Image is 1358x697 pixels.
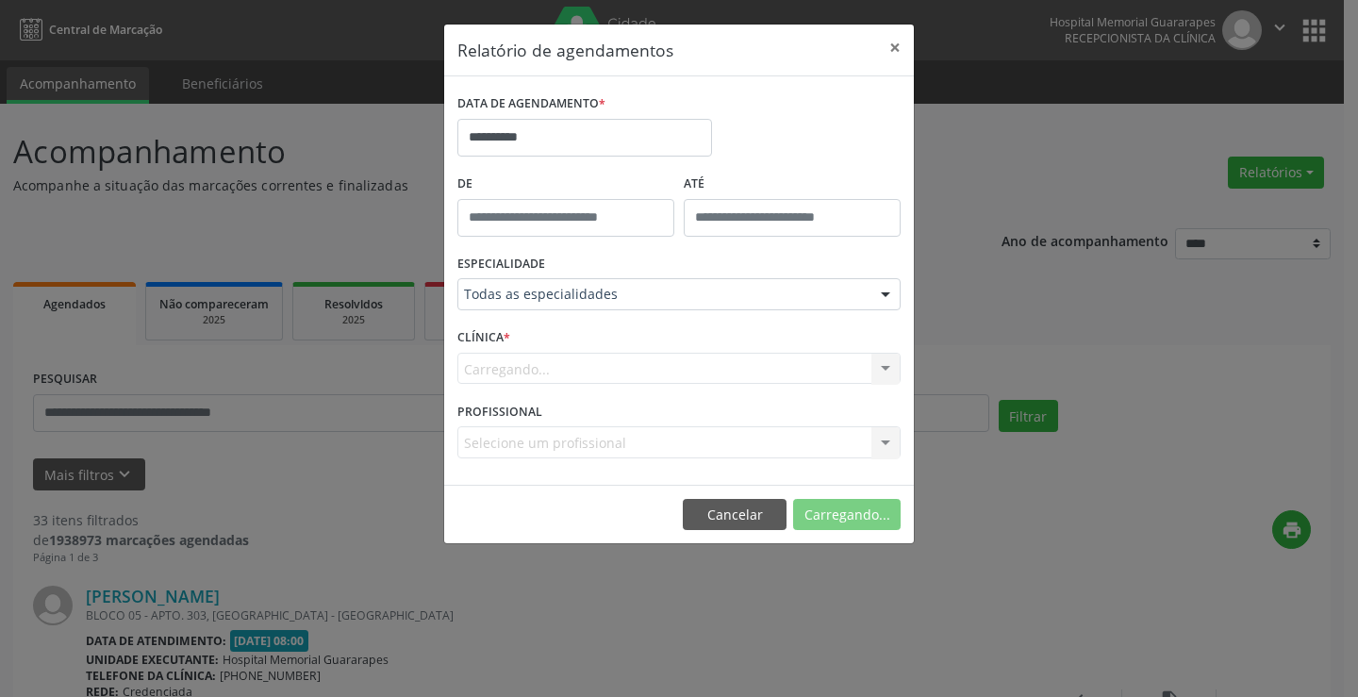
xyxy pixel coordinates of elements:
[457,324,510,353] label: CLÍNICA
[793,499,901,531] button: Carregando...
[684,170,901,199] label: ATÉ
[457,90,605,119] label: DATA DE AGENDAMENTO
[457,397,542,426] label: PROFISSIONAL
[876,25,914,71] button: Close
[464,285,862,304] span: Todas as especialidades
[683,499,787,531] button: Cancelar
[457,38,673,62] h5: Relatório de agendamentos
[457,250,545,279] label: ESPECIALIDADE
[457,170,674,199] label: De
